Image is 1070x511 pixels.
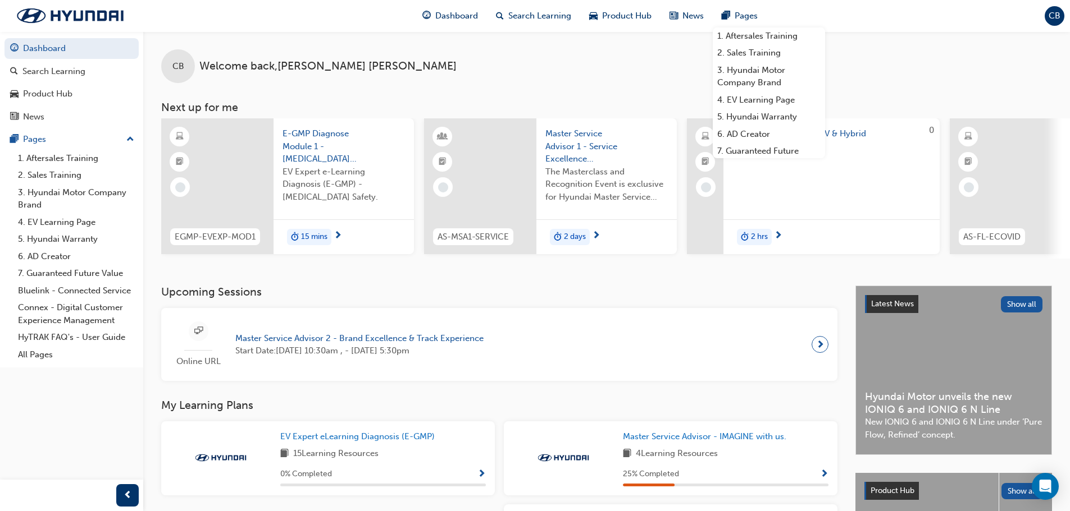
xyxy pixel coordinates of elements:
a: 6. AD Creator [13,248,139,265]
span: book-icon [280,447,289,461]
span: up-icon [126,132,134,147]
span: AS-FL-ECOVID [963,231,1021,243]
span: Product Hub [602,10,652,22]
span: Welcome back , [PERSON_NAME] [PERSON_NAME] [199,60,457,73]
span: next-icon [592,231,600,241]
span: Product Hub [871,486,914,495]
span: AS-MSA1-SERVICE [438,231,509,243]
a: car-iconProduct Hub [580,4,661,27]
span: booktick-icon [439,155,447,169]
span: pages-icon [722,9,730,23]
a: 6. AD Creator [713,126,825,143]
a: pages-iconPages [713,4,767,27]
img: Trak [190,452,252,463]
span: booktick-icon [702,155,709,169]
a: Dashboard [4,38,139,59]
a: guage-iconDashboard [413,4,487,27]
span: learningRecordVerb_NONE-icon [964,182,974,192]
span: search-icon [496,9,504,23]
span: Master Service Advisor 1 - Service Excellence Masterclass [545,127,668,165]
span: CB [1049,10,1060,22]
span: next-icon [774,231,782,241]
span: 0 % Completed [280,468,332,481]
a: 5. Hyundai Warranty [713,108,825,126]
span: New IONIQ 6 and IONIQ 6 N Line under ‘Pure Flow, Refined’ concept. [865,416,1042,441]
span: Show Progress [820,469,828,480]
span: CB [172,60,184,73]
span: Start Date: [DATE] 10:30am , - [DATE] 5:30pm [235,344,484,357]
span: Pages [735,10,758,22]
h3: Next up for me [143,101,1070,114]
a: Search Learning [4,61,139,82]
button: DashboardSearch LearningProduct HubNews [4,36,139,129]
span: EV Expert eLearning Diagnosis (E-GMP) [280,431,435,441]
a: 7. Guaranteed Future Value [13,265,139,282]
span: prev-icon [124,489,132,503]
div: Pages [23,133,46,146]
span: Hyundai Motor unveils the new IONIQ 6 and IONIQ 6 N Line [865,390,1042,416]
button: Show all [1001,296,1043,312]
a: AS-MSA1-SERVICEMaster Service Advisor 1 - Service Excellence MasterclassThe Masterclass and Recog... [424,118,677,254]
a: Connex - Digital Customer Experience Management [13,299,139,329]
span: book-icon [623,447,631,461]
span: Show Progress [477,469,486,480]
span: pages-icon [10,135,19,145]
span: E-GMP Diagnose Module 1 - [MEDICAL_DATA] Safety [283,127,405,165]
a: EGMP-EVEXP-MOD1E-GMP Diagnose Module 1 - [MEDICAL_DATA] SafetyEV Expert e-Learning Diagnosis (E-G... [161,118,414,254]
span: 0 [929,125,934,135]
a: HyTRAK FAQ's - User Guide [13,329,139,346]
a: Master Service Advisor - IMAGINE with us. [623,430,791,443]
span: guage-icon [10,44,19,54]
a: All Pages [13,346,139,363]
span: BD-ECO-ALL [732,140,931,153]
h3: Upcoming Sessions [161,286,837,298]
span: news-icon [670,9,678,23]
a: Latest NewsShow allHyundai Motor unveils the new IONIQ 6 and IONIQ 6 N LineNew IONIQ 6 and IONIQ ... [855,286,1052,455]
span: booktick-icon [964,155,972,169]
img: Trak [532,452,594,463]
a: Bluelink - Connected Service [13,282,139,300]
span: The Masterclass and Recognition Event is exclusive for Hyundai Master Service Advisors. The IMAGI... [545,165,668,204]
span: 15 Learning Resources [293,447,379,461]
span: learningRecordVerb_NONE-icon [438,182,448,192]
span: EV Expert e-Learning Diagnosis (E-GMP) - [MEDICAL_DATA] Safety. [283,165,405,204]
span: guage-icon [422,9,431,23]
span: Master Service Advisor - IMAGINE with us. [623,431,786,441]
a: news-iconNews [661,4,713,27]
span: 15 mins [301,231,327,243]
span: Search Learning [508,10,571,22]
a: search-iconSearch Learning [487,4,580,27]
span: 4 Learning Resources [636,447,718,461]
button: Show Progress [820,467,828,481]
a: Product HubShow all [864,482,1043,500]
div: News [23,111,44,123]
a: News [4,107,139,127]
a: 5. Hyundai Warranty [13,231,139,248]
span: Latest News [871,299,914,309]
span: next-icon [334,231,342,241]
a: Online URLMaster Service Advisor 2 - Brand Excellence & Track ExperienceStart Date:[DATE] 10:30am... [170,317,828,372]
button: Pages [4,129,139,150]
span: news-icon [10,112,19,122]
button: Show Progress [477,467,486,481]
span: 25 % Completed [623,468,679,481]
span: News [682,10,704,22]
a: Trak [6,4,135,27]
a: 1. Aftersales Training [13,150,139,167]
h3: My Learning Plans [161,399,837,412]
span: Online URL [170,355,226,368]
a: 1. Aftersales Training [713,27,825,45]
span: car-icon [10,89,19,99]
span: EGMP-EVEXP-MOD1 [175,231,256,243]
span: learningRecordVerb_NONE-icon [175,182,185,192]
span: duration-icon [554,230,562,245]
a: 3. Hyundai Motor Company Brand [13,184,139,214]
a: Product Hub [4,84,139,104]
span: 2 hrs [751,231,768,243]
span: learningResourceType_ELEARNING-icon [176,130,184,144]
a: 4. EV Learning Page [713,91,825,109]
a: 7. Guaranteed Future Value [713,142,825,172]
span: Master Service Advisor 2 - Brand Excellence & Track Experience [235,332,484,345]
a: 4. EV Learning Page [13,214,139,231]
